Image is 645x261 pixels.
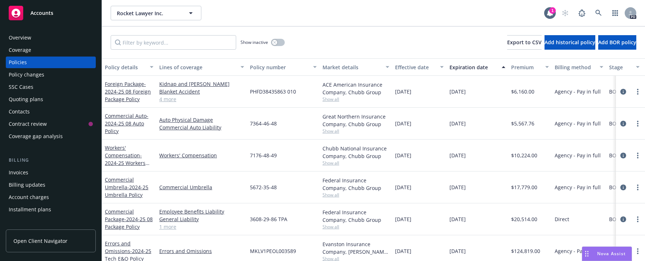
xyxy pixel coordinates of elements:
div: Stage [609,63,632,71]
span: [DATE] [449,152,466,159]
a: circleInformation [619,151,628,160]
div: Expiration date [449,63,497,71]
span: Agency - Pay in full [555,88,601,95]
div: Overview [9,32,31,43]
span: [DATE] [449,120,466,127]
span: [DATE] [395,247,411,255]
div: SSC Cases [9,81,33,93]
span: - 2024-25 08 Auto Policy [105,112,148,134]
button: Premium [508,58,552,76]
div: Chubb National Insurance Company, Chubb Group [322,145,389,160]
a: more [633,151,642,160]
span: Rocket Lawyer Inc. [117,9,180,17]
span: Add historical policy [545,39,595,46]
span: BOR [609,120,620,127]
div: Account charges [9,191,49,203]
span: Agency - Pay in full [555,247,601,255]
span: $10,224.00 [511,152,537,159]
span: [DATE] [395,183,411,191]
span: $5,567.76 [511,120,534,127]
div: Billing method [555,63,595,71]
span: Open Client Navigator [13,237,67,245]
a: Policies [6,57,96,68]
button: Export to CSV [507,35,542,50]
a: Contract review [6,118,96,130]
div: Evanston Insurance Company, [PERSON_NAME] Insurance [322,240,389,256]
span: [DATE] [395,120,411,127]
span: BOR [609,183,620,191]
span: MKLV1PEOL003589 [250,247,296,255]
a: more [633,119,642,128]
a: Errors and Omissions [159,247,244,255]
span: [DATE] [449,247,466,255]
div: Federal Insurance Company, Chubb Group [322,177,389,192]
a: 4 more [159,95,244,103]
span: - 2024-25 08 Foreign Package Policy [105,80,151,103]
div: Great Northern Insurance Company, Chubb Group [322,113,389,128]
span: 5672-35-48 [250,183,277,191]
span: Show all [322,160,389,166]
span: Agency - Pay in full [555,183,601,191]
a: circleInformation [619,215,628,224]
div: Invoices [9,167,28,178]
button: Add historical policy [545,35,595,50]
a: SSC Cases [6,81,96,93]
div: Federal Insurance Company, Chubb Group [322,208,389,224]
a: Accounts [6,3,96,23]
div: Effective date [395,63,436,71]
a: Installment plans [6,204,96,215]
div: Quoting plans [9,94,43,105]
div: Premium [511,63,541,71]
span: 7176-48-49 [250,152,277,159]
span: $17,779.00 [511,183,537,191]
div: Billing updates [9,179,45,191]
button: Policy details [102,58,156,76]
span: Add BOR policy [598,39,636,46]
a: Overview [6,32,96,43]
a: Account charges [6,191,96,203]
button: Effective date [392,58,447,76]
button: Lines of coverage [156,58,247,76]
a: Commercial Umbrella [105,176,148,198]
button: Expiration date [447,58,508,76]
span: - 2024-25 08 Package Policy [105,216,153,230]
a: Commercial Auto Liability [159,124,244,131]
span: [DATE] [395,215,411,223]
div: 1 [549,7,556,14]
span: [DATE] [449,183,466,191]
span: [DATE] [395,152,411,159]
span: BOR [609,152,620,159]
a: Blanket Accident [159,88,244,95]
span: $6,160.00 [511,88,534,95]
span: Accounts [30,10,53,16]
span: Export to CSV [507,39,542,46]
span: 7364-46-48 [250,120,277,127]
a: Workers' Compensation [105,144,145,182]
a: Switch app [608,6,623,20]
div: Policies [9,57,27,68]
span: BOR [609,88,620,95]
a: Policy changes [6,69,96,80]
button: Market details [320,58,392,76]
a: Commercial Auto [105,112,148,134]
div: Policy changes [9,69,44,80]
a: circleInformation [619,87,628,96]
button: Billing method [552,58,606,76]
div: Billing [6,157,96,164]
a: Commercial Umbrella [159,183,244,191]
div: ACE American Insurance Company, Chubb Group [322,81,389,96]
div: Drag to move [582,247,591,261]
a: Employee Benefits Liability [159,208,244,215]
div: Coverage [9,44,31,56]
a: Start snowing [558,6,572,20]
span: Nova Assist [597,250,626,257]
div: Lines of coverage [159,63,236,71]
button: Rocket Lawyer Inc. [111,6,201,20]
a: Coverage [6,44,96,56]
a: Billing updates [6,179,96,191]
span: [DATE] [449,88,466,95]
a: Invoices [6,167,96,178]
button: Stage [606,58,642,76]
a: Search [591,6,606,20]
span: 3608-29-86 TPA [250,215,287,223]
